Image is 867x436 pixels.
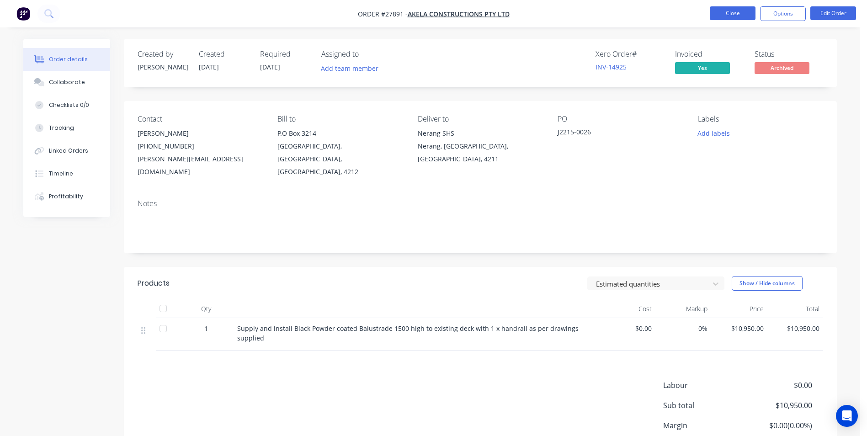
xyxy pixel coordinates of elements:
[408,10,510,18] a: Akela Constructions Pty Ltd
[755,62,809,74] span: Archived
[49,78,85,86] div: Collaborate
[49,124,74,132] div: Tracking
[260,63,280,71] span: [DATE]
[179,300,234,318] div: Qty
[199,63,219,71] span: [DATE]
[599,300,655,318] div: Cost
[771,324,820,333] span: $10,950.00
[760,6,806,21] button: Options
[49,101,89,109] div: Checklists 0/0
[715,324,764,333] span: $10,950.00
[237,324,580,342] span: Supply and install Black Powder coated Balustrade 1500 high to existing deck with 1 x handrail as...
[418,140,543,165] div: Nerang, [GEOGRAPHIC_DATA], [GEOGRAPHIC_DATA], 4211
[138,153,263,178] div: [PERSON_NAME][EMAIL_ADDRESS][DOMAIN_NAME]
[321,62,383,74] button: Add team member
[138,127,263,178] div: [PERSON_NAME][PHONE_NUMBER][PERSON_NAME][EMAIL_ADDRESS][DOMAIN_NAME]
[49,55,88,64] div: Order details
[49,170,73,178] div: Timeline
[710,6,755,20] button: Close
[836,405,858,427] div: Open Intercom Messenger
[675,50,744,58] div: Invoiced
[49,147,88,155] div: Linked Orders
[596,50,664,58] div: Xero Order #
[755,50,823,58] div: Status
[663,400,745,411] span: Sub total
[138,62,188,72] div: [PERSON_NAME]
[316,62,383,74] button: Add team member
[277,115,403,123] div: Bill to
[138,127,263,140] div: [PERSON_NAME]
[418,127,543,140] div: Nerang SHS
[745,420,812,431] span: $0.00 ( 0.00 %)
[138,278,170,289] div: Products
[138,50,188,58] div: Created by
[655,300,712,318] div: Markup
[698,115,823,123] div: Labels
[321,50,413,58] div: Assigned to
[49,192,83,201] div: Profitability
[138,115,263,123] div: Contact
[23,48,110,71] button: Order details
[663,380,745,391] span: Labour
[23,94,110,117] button: Checklists 0/0
[558,127,672,140] div: J2215-0026
[711,300,767,318] div: Price
[23,139,110,162] button: Linked Orders
[659,324,708,333] span: 0%
[16,7,30,21] img: Factory
[675,62,730,74] span: Yes
[745,400,812,411] span: $10,950.00
[418,115,543,123] div: Deliver to
[260,50,310,58] div: Required
[199,50,249,58] div: Created
[692,127,734,139] button: Add labels
[663,420,745,431] span: Margin
[358,10,408,18] span: Order #27891 -
[204,324,208,333] span: 1
[23,117,110,139] button: Tracking
[767,300,824,318] div: Total
[23,71,110,94] button: Collaborate
[138,199,823,208] div: Notes
[732,276,803,291] button: Show / Hide columns
[418,127,543,165] div: Nerang SHSNerang, [GEOGRAPHIC_DATA], [GEOGRAPHIC_DATA], 4211
[596,63,627,71] a: INV-14925
[603,324,652,333] span: $0.00
[277,127,403,178] div: P.O Box 3214[GEOGRAPHIC_DATA], [GEOGRAPHIC_DATA], [GEOGRAPHIC_DATA], 4212
[277,127,403,140] div: P.O Box 3214
[23,185,110,208] button: Profitability
[745,380,812,391] span: $0.00
[558,115,683,123] div: PO
[138,140,263,153] div: [PHONE_NUMBER]
[277,140,403,178] div: [GEOGRAPHIC_DATA], [GEOGRAPHIC_DATA], [GEOGRAPHIC_DATA], 4212
[23,162,110,185] button: Timeline
[810,6,856,20] button: Edit Order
